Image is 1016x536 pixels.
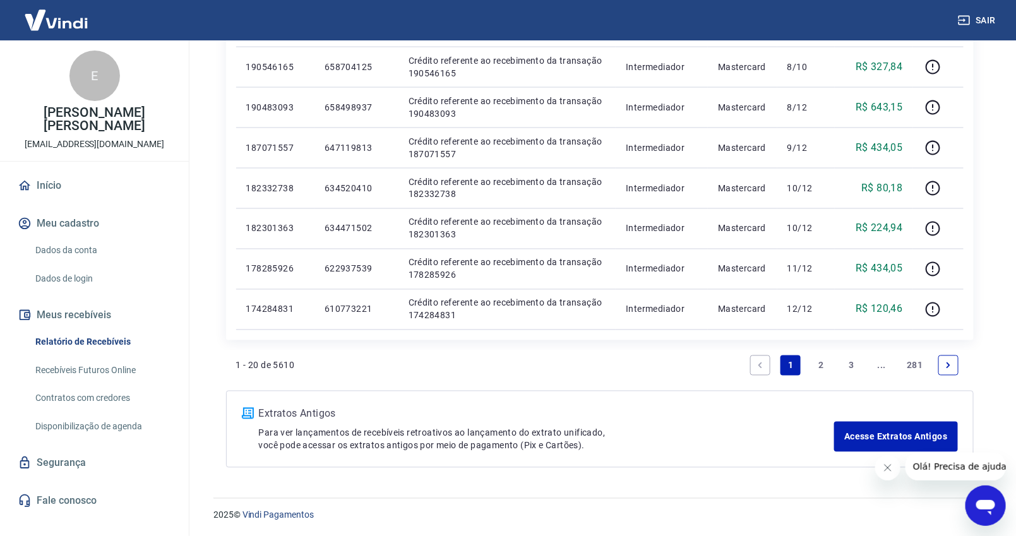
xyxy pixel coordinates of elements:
p: Intermediador [626,182,698,194]
p: Mastercard [718,182,767,194]
p: 190483093 [246,101,304,114]
p: R$ 643,15 [856,100,903,115]
p: 10/12 [787,222,825,235]
p: Crédito referente ao recebimento da transação 182301363 [409,216,606,241]
p: Crédito referente ao recebimento da transação 182332738 [409,176,606,201]
a: Contratos com credores [30,385,174,411]
p: Intermediador [626,303,698,316]
a: Fale conosco [15,487,174,515]
p: 622937539 [325,263,388,275]
p: Mastercard [718,222,767,235]
a: Vindi Pagamentos [242,510,314,520]
img: Vindi [15,1,97,39]
button: Meu cadastro [15,210,174,237]
p: 9/12 [787,141,825,154]
a: Disponibilização de agenda [30,414,174,439]
a: Previous page [750,355,770,376]
a: Acesse Extratos Antigos [834,422,957,452]
p: 658498937 [325,101,388,114]
iframe: Button to launch messaging window [965,485,1006,526]
a: Dados de login [30,266,174,292]
p: Intermediador [626,101,698,114]
p: Intermediador [626,222,698,235]
p: R$ 327,84 [856,59,903,74]
p: [PERSON_NAME] [PERSON_NAME] [10,106,179,133]
p: Intermediador [626,61,698,73]
p: 610773221 [325,303,388,316]
a: Page 2 [811,355,831,376]
p: 8/10 [787,61,825,73]
p: Mastercard [718,263,767,275]
p: Extratos Antigos [259,407,835,422]
p: Crédito referente ao recebimento da transação 174284831 [409,297,606,322]
p: Mastercard [718,141,767,154]
a: Segurança [15,449,174,477]
a: Page 1 is your current page [780,355,801,376]
p: 634471502 [325,222,388,235]
p: 634520410 [325,182,388,194]
p: 12/12 [787,303,825,316]
p: 11/12 [787,263,825,275]
p: Crédito referente ao recebimento da transação 190546165 [409,54,606,80]
p: 174284831 [246,303,304,316]
button: Sair [955,9,1001,32]
p: R$ 80,18 [861,181,902,196]
iframe: Message from company [905,453,1006,480]
p: Intermediador [626,141,698,154]
ul: Pagination [745,350,963,381]
p: Para ver lançamentos de recebíveis retroativos ao lançamento do extrato unificado, você pode aces... [259,427,835,452]
p: 190546165 [246,61,304,73]
p: 658704125 [325,61,388,73]
p: 647119813 [325,141,388,154]
p: [EMAIL_ADDRESS][DOMAIN_NAME] [25,138,164,151]
a: Dados da conta [30,237,174,263]
button: Meus recebíveis [15,301,174,329]
p: Mastercard [718,303,767,316]
p: Mastercard [718,61,767,73]
p: Crédito referente ao recebimento da transação 190483093 [409,95,606,120]
p: 8/12 [787,101,825,114]
a: Page 281 [902,355,928,376]
p: Crédito referente ao recebimento da transação 178285926 [409,256,606,282]
p: R$ 120,46 [856,302,903,317]
img: ícone [242,408,254,419]
p: 182301363 [246,222,304,235]
a: Recebíveis Futuros Online [30,357,174,383]
span: Olá! Precisa de ajuda? [8,9,106,19]
a: Início [15,172,174,200]
p: 10/12 [787,182,825,194]
p: 182332738 [246,182,304,194]
a: Page 3 [841,355,861,376]
p: R$ 224,94 [856,221,903,236]
p: Crédito referente ao recebimento da transação 187071557 [409,135,606,160]
p: 1 - 20 de 5610 [236,359,295,372]
a: Relatório de Recebíveis [30,329,174,355]
p: R$ 434,05 [856,140,903,155]
a: Next page [938,355,959,376]
p: R$ 434,05 [856,261,903,277]
p: 187071557 [246,141,304,154]
p: 178285926 [246,263,304,275]
iframe: Close message [875,455,900,480]
p: Intermediador [626,263,698,275]
p: 2025 © [213,509,986,522]
p: Mastercard [718,101,767,114]
div: E [69,51,120,101]
a: Jump forward [871,355,892,376]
